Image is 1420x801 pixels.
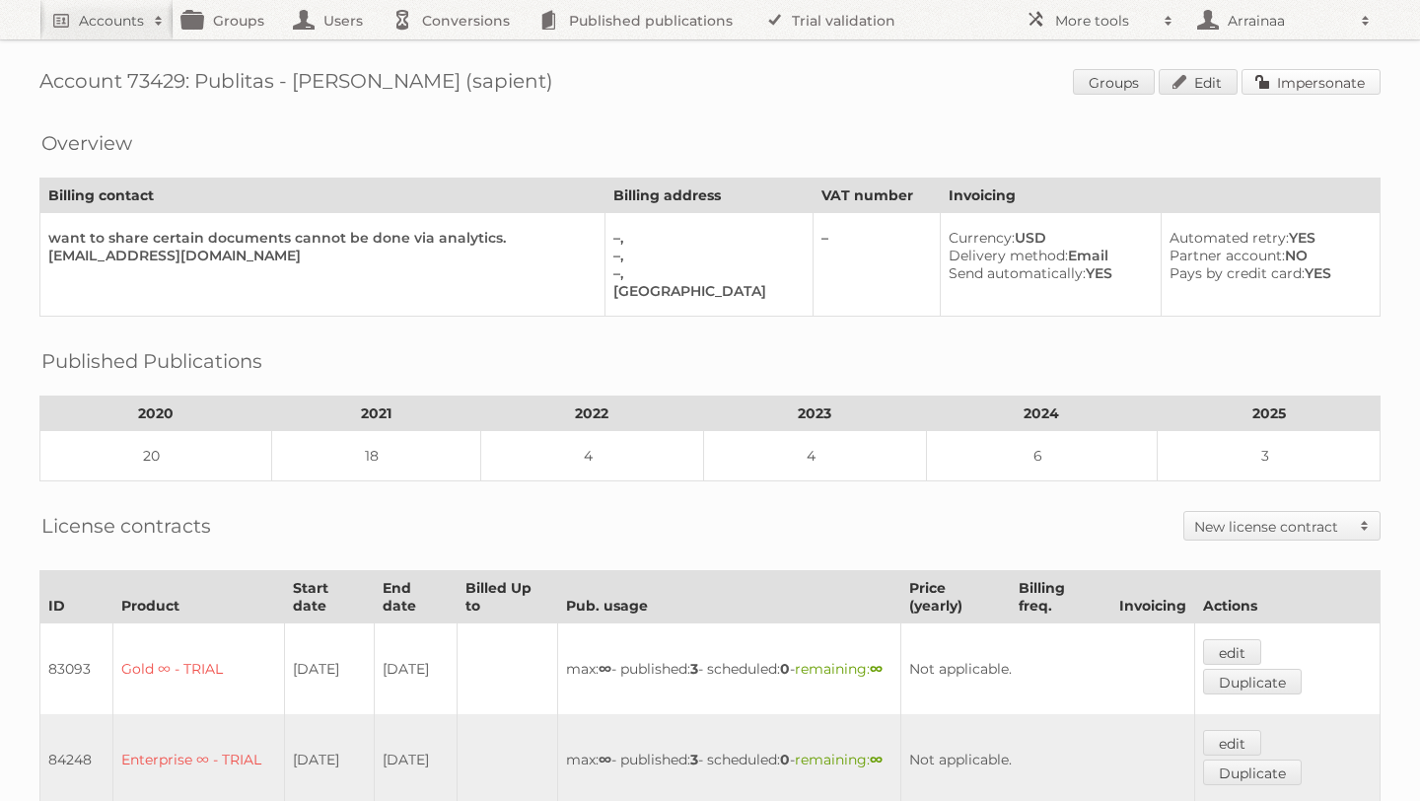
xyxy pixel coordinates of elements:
[703,397,926,431] th: 2023
[48,229,589,247] div: want to share certain documents cannot be done via analytics.
[1158,431,1381,481] td: 3
[40,179,605,213] th: Billing contact
[900,571,1011,623] th: Price (yearly)
[1194,517,1350,537] h2: New license contract
[284,571,374,623] th: Start date
[870,751,883,768] strong: ∞
[1073,69,1155,95] a: Groups
[949,229,1145,247] div: USD
[1111,571,1195,623] th: Invoicing
[780,751,790,768] strong: 0
[599,751,611,768] strong: ∞
[1184,512,1380,540] a: New license contract
[374,571,457,623] th: End date
[41,346,262,376] h2: Published Publications
[599,660,611,678] strong: ∞
[949,247,1145,264] div: Email
[1055,11,1154,31] h2: More tools
[1242,69,1381,95] a: Impersonate
[41,128,132,158] h2: Overview
[605,179,814,213] th: Billing address
[1195,571,1381,623] th: Actions
[1011,571,1111,623] th: Billing freq.
[690,751,698,768] strong: 3
[1170,229,1289,247] span: Automated retry:
[40,397,272,431] th: 2020
[481,397,704,431] th: 2022
[113,623,285,715] td: Gold ∞ - TRIAL
[613,264,797,282] div: –,
[41,511,211,541] h2: License contracts
[1203,669,1302,694] a: Duplicate
[40,571,113,623] th: ID
[1203,730,1261,756] a: edit
[1170,247,1364,264] div: NO
[780,660,790,678] strong: 0
[1223,11,1351,31] h2: Arrainaa
[613,229,797,247] div: –,
[271,431,480,481] td: 18
[795,751,883,768] span: remaining:
[1170,264,1364,282] div: YES
[926,397,1158,431] th: 2024
[558,623,900,715] td: max: - published: - scheduled: -
[949,264,1145,282] div: YES
[40,431,272,481] td: 20
[814,213,941,317] td: –
[1170,247,1285,264] span: Partner account:
[284,623,374,715] td: [DATE]
[558,571,900,623] th: Pub. usage
[1170,229,1364,247] div: YES
[457,571,558,623] th: Billed Up to
[900,623,1195,715] td: Not applicable.
[1203,760,1302,785] a: Duplicate
[39,69,1381,99] h1: Account 73429: Publitas - [PERSON_NAME] (sapient)
[1158,397,1381,431] th: 2025
[271,397,480,431] th: 2021
[48,247,589,264] div: [EMAIL_ADDRESS][DOMAIN_NAME]
[481,431,704,481] td: 4
[690,660,698,678] strong: 3
[870,660,883,678] strong: ∞
[1350,512,1380,540] span: Toggle
[1203,639,1261,665] a: edit
[1159,69,1238,95] a: Edit
[374,623,457,715] td: [DATE]
[795,660,883,678] span: remaining:
[613,247,797,264] div: –,
[941,179,1381,213] th: Invoicing
[1170,264,1305,282] span: Pays by credit card:
[926,431,1158,481] td: 6
[40,623,113,715] td: 83093
[613,282,797,300] div: [GEOGRAPHIC_DATA]
[703,431,926,481] td: 4
[949,264,1086,282] span: Send automatically:
[949,229,1015,247] span: Currency:
[949,247,1068,264] span: Delivery method:
[814,179,941,213] th: VAT number
[113,571,285,623] th: Product
[79,11,144,31] h2: Accounts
